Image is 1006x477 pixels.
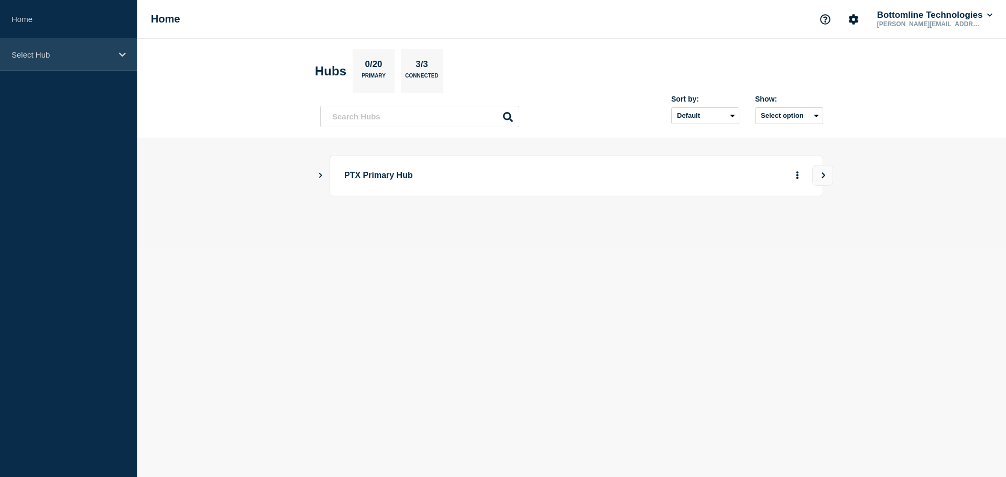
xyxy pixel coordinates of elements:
[151,13,180,25] h1: Home
[344,166,634,185] p: PTX Primary Hub
[875,20,984,28] p: [PERSON_NAME][EMAIL_ADDRESS][PERSON_NAME][DOMAIN_NAME]
[843,8,865,30] button: Account settings
[812,165,833,186] button: View
[875,10,994,20] button: Bottomline Technologies
[755,95,823,103] div: Show:
[755,107,823,124] button: Select option
[671,95,739,103] div: Sort by:
[671,107,739,124] select: Sort by
[315,64,346,79] h2: Hubs
[814,8,836,30] button: Support
[412,59,432,73] p: 3/3
[320,106,519,127] input: Search Hubs
[791,166,804,185] button: More actions
[361,59,386,73] p: 0/20
[362,73,386,84] p: Primary
[318,172,323,180] button: Show Connected Hubs
[12,50,112,59] p: Select Hub
[405,73,438,84] p: Connected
